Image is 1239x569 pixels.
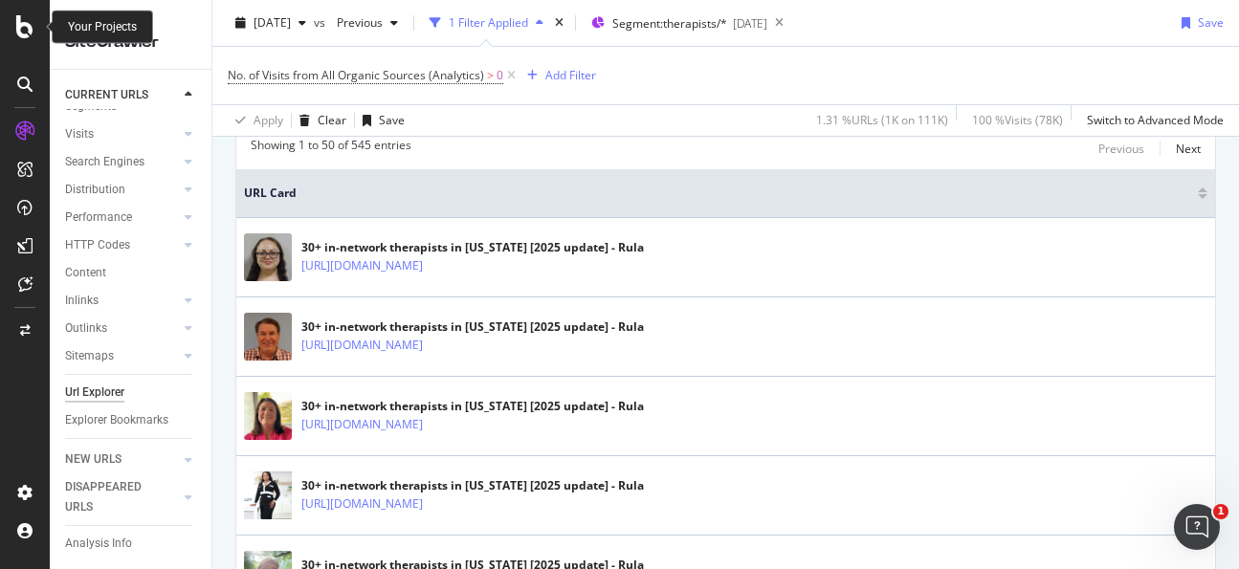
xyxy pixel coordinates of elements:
div: Url Explorer [65,383,124,403]
button: Next [1176,137,1201,160]
div: Explorer Bookmarks [65,410,168,430]
div: Add Filter [545,67,596,83]
span: 1 [1213,504,1228,519]
img: main image [244,233,292,281]
a: Content [65,263,198,283]
div: [DATE] [733,15,767,32]
div: 100 % Visits ( 78K ) [972,112,1063,128]
div: Your Projects [68,19,137,35]
div: Switch to Advanced Mode [1087,112,1224,128]
img: main image [244,392,292,440]
button: Previous [1098,137,1144,160]
div: HTTP Codes [65,235,130,255]
div: Previous [1098,141,1144,157]
div: Analysis Info [65,534,132,554]
div: 30+ in-network therapists in [US_STATE] [2025 update] - Rula [301,398,644,415]
div: Outlinks [65,318,107,339]
div: Distribution [65,180,125,200]
div: Sitemaps [65,346,114,366]
span: 2025 Sep. 6th [254,14,291,31]
span: vs [314,14,329,31]
button: Save [1174,8,1224,38]
span: URL Card [244,185,1193,202]
a: Distribution [65,180,179,200]
div: Save [1198,14,1224,31]
button: Clear [292,105,346,136]
span: No. of Visits from All Organic Sources (Analytics) [228,67,484,83]
button: [DATE] [228,8,314,38]
div: DISAPPEARED URLS [65,477,162,517]
a: HTTP Codes [65,235,179,255]
div: Visits [65,124,94,144]
a: Analysis Info [65,534,198,554]
button: Save [355,105,405,136]
div: Showing 1 to 50 of 545 entries [251,137,411,160]
div: Content [65,263,106,283]
iframe: Intercom live chat [1174,504,1220,550]
a: CURRENT URLS [65,85,179,105]
div: Performance [65,208,132,228]
div: 1.31 % URLs ( 1K on 111K ) [816,112,948,128]
a: [URL][DOMAIN_NAME] [301,415,423,434]
div: 30+ in-network therapists in [US_STATE] [2025 update] - Rula [301,318,644,336]
a: Explorer Bookmarks [65,410,198,430]
span: 0 [497,62,503,89]
button: Switch to Advanced Mode [1079,105,1224,136]
div: CURRENT URLS [65,85,148,105]
div: 1 Filter Applied [449,14,528,31]
button: Add Filter [520,64,596,87]
a: NEW URLS [65,449,179,470]
a: Performance [65,208,179,228]
a: Sitemaps [65,346,179,366]
button: Previous [329,8,406,38]
div: Clear [318,112,346,128]
span: Previous [329,14,383,31]
span: > [487,67,494,83]
img: main image [244,313,292,361]
div: Apply [254,112,283,128]
div: 30+ in-network therapists in [US_STATE] [2025 update] - Rula [301,477,644,494]
img: main image [244,460,292,532]
button: 1 Filter Applied [422,8,551,38]
a: Url Explorer [65,383,198,403]
div: times [551,13,567,33]
a: Inlinks [65,291,179,311]
button: Segment:therapists/*[DATE] [584,8,767,38]
a: [URL][DOMAIN_NAME] [301,256,423,275]
a: DISAPPEARED URLS [65,477,179,517]
div: Save [379,112,405,128]
a: [URL][DOMAIN_NAME] [301,336,423,355]
a: Outlinks [65,318,179,339]
div: Search Engines [65,152,144,172]
a: [URL][DOMAIN_NAME] [301,494,423,514]
a: Visits [65,124,179,144]
div: Inlinks [65,291,99,311]
a: Search Engines [65,152,179,172]
div: 30+ in-network therapists in [US_STATE] [2025 update] - Rula [301,239,644,256]
button: Apply [228,105,283,136]
div: NEW URLS [65,449,122,470]
div: Next [1176,141,1201,157]
span: Segment: therapists/* [612,15,727,32]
